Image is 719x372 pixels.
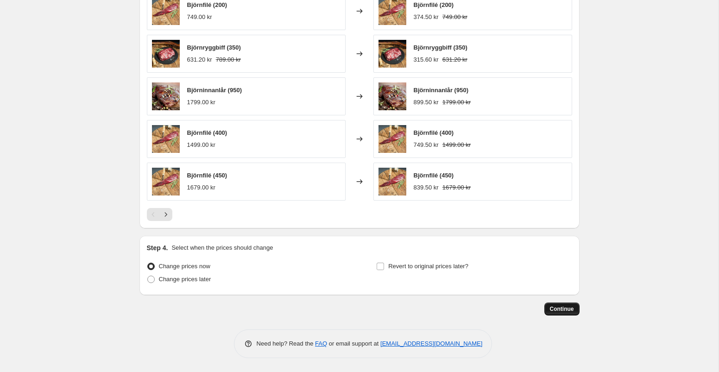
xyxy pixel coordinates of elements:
[159,208,172,221] button: Next
[414,140,439,150] div: 749.50 kr
[147,243,168,252] h2: Step 4.
[378,82,406,110] img: Bjornstek_80x.jpg
[442,183,471,192] strike: 1679.00 kr
[414,87,468,94] span: Björninnanlår (950)
[152,168,180,195] img: Bjornfile2_80x.jpg
[378,125,406,153] img: Bjornfile2_80x.jpg
[414,129,454,136] span: Björnfilé (400)
[257,340,315,347] span: Need help? Read the
[442,140,471,150] strike: 1499.00 kr
[414,172,454,179] span: Björnfilé (450)
[216,55,241,64] strike: 789.00 kr
[414,55,439,64] div: 315.60 kr
[414,183,439,192] div: 839.50 kr
[544,303,580,315] button: Continue
[152,82,180,110] img: Bjornstek_80x.jpg
[147,208,172,221] nav: Pagination
[187,183,215,192] div: 1679.00 kr
[442,98,471,107] strike: 1799.00 kr
[378,168,406,195] img: Bjornfile2_80x.jpg
[187,13,212,22] div: 749.00 kr
[442,13,467,22] strike: 749.00 kr
[187,55,212,64] div: 631.20 kr
[187,98,215,107] div: 1799.00 kr
[187,172,227,179] span: Björnfilé (450)
[171,243,273,252] p: Select when the prices should change
[187,44,241,51] span: Björnryggbiff (350)
[378,40,406,68] img: Bjornrygg_3bd466d2-9602-4bc7-8e42-7d480bf0b2ab_80x.jpg
[187,1,227,8] span: Björnfilé (200)
[380,340,482,347] a: [EMAIL_ADDRESS][DOMAIN_NAME]
[159,263,210,270] span: Change prices now
[187,140,215,150] div: 1499.00 kr
[187,87,242,94] span: Björninnanlår (950)
[414,98,439,107] div: 899.50 kr
[414,44,467,51] span: Björnryggbiff (350)
[550,305,574,313] span: Continue
[388,263,468,270] span: Revert to original prices later?
[159,276,211,283] span: Change prices later
[315,340,327,347] a: FAQ
[152,125,180,153] img: Bjornfile2_80x.jpg
[327,340,380,347] span: or email support at
[414,1,454,8] span: Björnfilé (200)
[442,55,467,64] strike: 631.20 kr
[414,13,439,22] div: 374.50 kr
[187,129,227,136] span: Björnfilé (400)
[152,40,180,68] img: Bjornrygg_3bd466d2-9602-4bc7-8e42-7d480bf0b2ab_80x.jpg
